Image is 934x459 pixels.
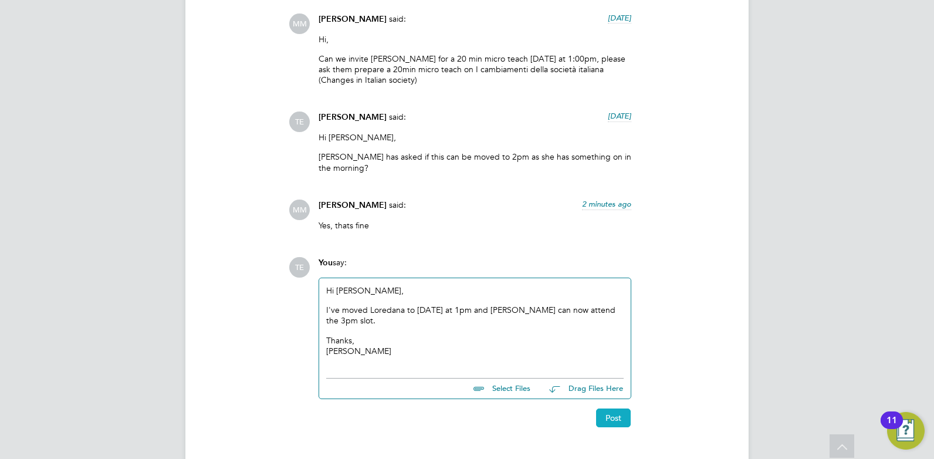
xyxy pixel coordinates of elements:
span: MM [289,200,310,220]
p: Can we invite [PERSON_NAME] for a 20 min micro teach [DATE] at 1:00pm, please ask them prepare a ... [319,53,631,86]
span: You [319,258,333,268]
span: [DATE] [608,111,631,121]
p: Hi [PERSON_NAME], [326,285,624,296]
span: MM [289,14,310,34]
span: said: [389,112,406,122]
p: Yes, thats fine [319,220,631,231]
p: I've moved Loredana to [DATE] at 1pm and [PERSON_NAME] can now attend the 3pm slot. [326,305,624,326]
span: [PERSON_NAME] [319,200,387,210]
button: Post [596,409,631,427]
div: say: [319,257,631,278]
p: [PERSON_NAME] has asked if this can be moved to 2pm as she has something on in the morning? [319,151,631,173]
button: Open Resource Center, 11 new notifications [887,412,925,450]
span: 2 minutes ago [582,199,631,209]
span: [PERSON_NAME] [319,112,387,122]
span: TE [289,257,310,278]
p: Hi, [319,34,631,45]
div: 11 [886,420,897,436]
button: Drag Files Here [540,377,624,401]
p: Hi [PERSON_NAME], [319,132,631,143]
span: said: [389,200,406,210]
span: [DATE] [608,13,631,23]
span: said: [389,14,406,24]
span: [PERSON_NAME] [319,14,387,24]
span: TE [289,112,310,132]
p: Thanks, [PERSON_NAME] [326,335,624,356]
